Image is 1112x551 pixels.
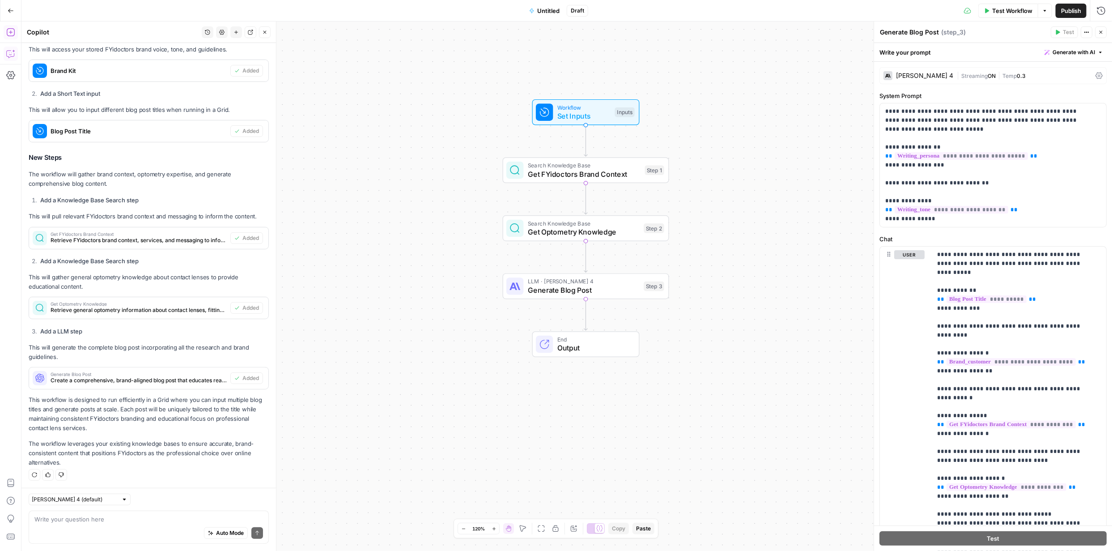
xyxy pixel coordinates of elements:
[90,52,98,59] img: tab_keywords_by_traffic_grey.svg
[216,529,244,537] span: Auto Mode
[584,125,587,156] g: Edge from start to step_1
[615,107,635,117] div: Inputs
[26,52,33,59] img: tab_domain_overview_orange.svg
[992,6,1032,15] span: Test Workflow
[51,306,227,314] span: Retrieve general optometry information about contact lenses, fittings, and prescriptions
[524,4,565,18] button: Untitled
[528,277,640,286] span: LLM · [PERSON_NAME] 4
[941,28,966,37] span: ( step_3 )
[27,28,199,37] div: Copilot
[40,328,82,335] strong: Add a LLM step
[978,4,1038,18] button: Test Workflow
[644,282,664,291] div: Step 3
[528,226,640,237] span: Get Optometry Knowledge
[51,127,227,136] span: Blog Post Title
[1056,4,1087,18] button: Publish
[879,91,1107,100] label: System Prompt
[29,343,269,362] p: This will generate the complete blog post incorporating all the research and brand guidelines.
[29,170,269,188] p: The workflow will gather brand context, optometry expertise, and generate comprehensive blog cont...
[14,14,21,21] img: logo_orange.svg
[879,235,1107,243] label: Chat
[29,212,269,221] p: This will pull relevant FYidoctors brand context and messaging to inform the content.
[644,223,664,233] div: Step 2
[242,234,259,242] span: Added
[1002,73,1017,79] span: Temp
[29,395,269,433] p: This workflow is designed to run efficiently in a Grid where you can input multiple blog titles a...
[503,99,669,125] div: WorkflowSet InputsInputs
[242,67,259,75] span: Added
[242,304,259,312] span: Added
[51,232,227,236] span: Get FYidoctors Brand Context
[51,236,227,244] span: Retrieve FYidoctors brand context, services, and messaging to inform the blog post content
[503,273,669,299] div: LLM · [PERSON_NAME] 4Generate Blog PostStep 3
[537,6,560,15] span: Untitled
[632,523,654,534] button: Paste
[874,43,1112,61] div: Write your prompt
[472,525,485,532] span: 120%
[23,23,98,30] div: Domain: [DOMAIN_NAME]
[612,525,625,533] span: Copy
[1017,73,1026,79] span: 0.3
[230,302,263,314] button: Added
[51,372,227,376] span: Generate Blog Post
[51,302,227,306] span: Get Optometry Knowledge
[584,299,587,330] g: Edge from step_3 to end
[528,219,640,228] span: Search Knowledge Base
[528,169,641,179] span: Get FYidoctors Brand Context
[29,439,269,467] p: The workflow leverages your existing knowledge bases to ensure accurate, brand-consistent content...
[961,73,988,79] span: Streaming
[40,90,100,97] strong: Add a Short Text input
[557,103,611,111] span: Workflow
[503,158,669,184] div: Search Knowledge BaseGet FYidoctors Brand ContextStep 1
[584,183,587,214] g: Edge from step_1 to step_2
[32,495,118,504] input: Claude Sonnet 4 (default)
[987,534,999,543] span: Test
[528,161,641,170] span: Search Knowledge Base
[1053,48,1095,56] span: Generate with AI
[957,71,961,80] span: |
[230,232,263,244] button: Added
[557,335,630,344] span: End
[242,127,259,135] span: Added
[557,111,611,121] span: Set Inputs
[242,374,259,382] span: Added
[29,152,269,164] h3: New Steps
[51,66,227,75] span: Brand Kit
[29,45,269,54] p: This will access your stored FYidoctors brand voice, tone, and guidelines.
[503,215,669,241] div: Search Knowledge BaseGet Optometry KnowledgeStep 2
[1063,28,1074,36] span: Test
[503,331,669,357] div: EndOutput
[25,14,44,21] div: v 4.0.25
[1041,47,1107,58] button: Generate with AI
[230,372,263,384] button: Added
[879,531,1107,546] button: Test
[204,527,248,539] button: Auto Mode
[636,525,651,533] span: Paste
[894,250,925,259] button: user
[988,73,996,79] span: ON
[51,376,227,384] span: Create a comprehensive, brand-aligned blog post that educates readers and highlights FYidoctors' ...
[896,73,953,79] div: [PERSON_NAME] 4
[1051,26,1078,38] button: Test
[528,285,640,295] span: Generate Blog Post
[230,65,263,77] button: Added
[608,523,629,534] button: Copy
[557,343,630,354] span: Output
[230,125,263,137] button: Added
[880,28,939,37] textarea: Generate Blog Post
[584,241,587,273] g: Edge from step_2 to step_3
[14,23,21,30] img: website_grey.svg
[571,7,584,15] span: Draft
[1061,6,1081,15] span: Publish
[100,53,148,59] div: Keywords by Traffic
[996,71,1002,80] span: |
[29,105,269,115] p: This will allow you to input different blog post titles when running in a Grid.
[29,273,269,291] p: This will gather general optometry knowledge about contact lenses to provide educational content.
[36,53,80,59] div: Domain Overview
[645,166,664,175] div: Step 1
[40,257,139,265] strong: Add a Knowledge Base Search step
[40,196,139,204] strong: Add a Knowledge Base Search step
